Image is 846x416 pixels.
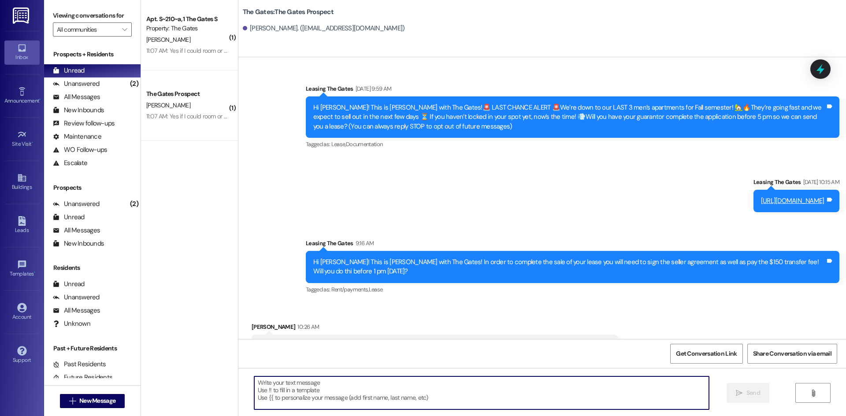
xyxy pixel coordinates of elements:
[306,239,839,251] div: Leasing The Gates
[44,50,141,59] div: Prospects + Residents
[146,47,362,55] div: 11:07 AM: Yes if I could room or be in the same apartment as [PERSON_NAME] please
[146,89,228,99] div: The Gates Prospect
[331,140,346,148] span: Lease ,
[243,24,405,33] div: [PERSON_NAME]. ([EMAIL_ADDRESS][DOMAIN_NAME])
[57,22,118,37] input: All communities
[761,196,824,205] a: [URL][DOMAIN_NAME]
[4,214,40,237] a: Leads
[346,140,383,148] span: Documentation
[122,26,127,33] i: 
[746,388,760,398] span: Send
[53,293,100,302] div: Unanswered
[727,383,769,403] button: Send
[369,286,383,293] span: Lease
[670,344,742,364] button: Get Conversation Link
[306,84,839,96] div: Leasing The Gates
[128,197,141,211] div: (2)
[53,119,115,128] div: Review follow-ups
[53,319,90,328] div: Unknown
[13,7,31,24] img: ResiDesk Logo
[353,84,392,93] div: [DATE] 9:59 AM
[801,177,839,187] div: [DATE] 10:15 AM
[53,226,100,235] div: All Messages
[295,322,319,331] div: 10:26 AM
[736,390,742,397] i: 
[313,258,825,276] div: Hi [PERSON_NAME]! This is [PERSON_NAME] with The Gates! In order to complete the sale of your lea...
[4,170,40,194] a: Buildings
[53,66,85,75] div: Unread
[53,306,100,315] div: All Messages
[4,257,40,281] a: Templates •
[53,9,132,22] label: Viewing conversations for
[69,398,76,405] i: 
[146,36,190,44] span: [PERSON_NAME]
[53,106,104,115] div: New Inbounds
[4,343,40,367] a: Support
[331,286,369,293] span: Rent/payments ,
[753,349,831,358] span: Share Conversation via email
[676,349,737,358] span: Get Conversation Link
[44,263,141,272] div: Residents
[4,40,40,64] a: Inbox
[34,269,35,276] span: •
[39,96,41,103] span: •
[146,24,228,33] div: Property: The Gates
[747,344,837,364] button: Share Conversation via email
[243,7,334,17] b: The Gates: The Gates Prospect
[146,112,362,120] div: 11:07 AM: Yes if I could room or be in the same apartment as [PERSON_NAME] please
[60,394,125,408] button: New Message
[128,77,141,91] div: (2)
[353,239,374,248] div: 9:16 AM
[79,396,115,405] span: New Message
[252,322,618,335] div: [PERSON_NAME]
[53,92,100,102] div: All Messages
[53,199,100,209] div: Unanswered
[313,103,825,131] div: Hi [PERSON_NAME]! This is [PERSON_NAME] with The Gates!🚨 LAST CHANCE ALERT 🚨We’re down to our LAS...
[53,360,106,369] div: Past Residents
[53,145,107,155] div: WO Follow-ups
[44,183,141,192] div: Prospects
[53,132,101,141] div: Maintenance
[53,158,87,168] div: Escalate
[53,280,85,289] div: Unread
[306,138,839,151] div: Tagged as:
[4,300,40,324] a: Account
[146,101,190,109] span: [PERSON_NAME]
[53,79,100,88] div: Unanswered
[4,127,40,151] a: Site Visit •
[53,213,85,222] div: Unread
[306,283,839,296] div: Tagged as:
[53,373,112,382] div: Future Residents
[53,239,104,248] div: New Inbounds
[753,177,839,190] div: Leasing The Gates
[44,344,141,353] div: Past + Future Residents
[146,15,228,24] div: Apt. S~210~a, 1 The Gates S
[32,140,33,146] span: •
[810,390,816,397] i: 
